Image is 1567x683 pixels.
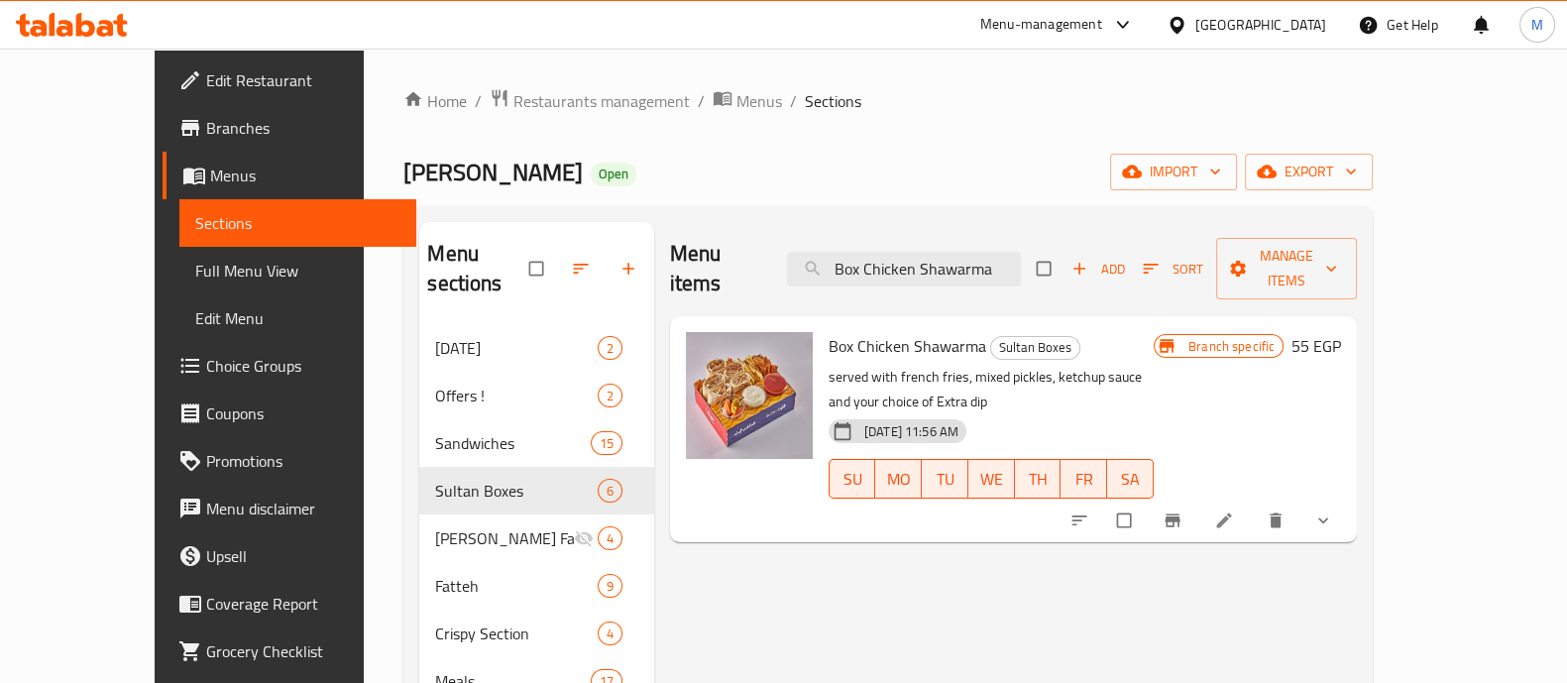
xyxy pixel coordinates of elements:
[592,434,621,453] span: 15
[598,526,622,550] div: items
[513,89,690,113] span: Restaurants management
[1130,254,1216,285] span: Sort items
[1143,258,1203,281] span: Sort
[883,465,914,494] span: MO
[517,250,559,287] span: Select all sections
[599,387,621,405] span: 2
[435,526,573,550] span: [PERSON_NAME] Famous
[163,57,416,104] a: Edit Restaurant
[1214,511,1238,530] a: Edit menu item
[419,372,653,419] div: Offers !2
[607,247,654,290] button: Add section
[1151,499,1198,542] button: Branch-specific-item
[1066,254,1130,285] span: Add item
[559,247,607,290] span: Sort sections
[591,163,636,186] div: Open
[670,239,763,298] h2: Menu items
[599,482,621,501] span: 6
[163,532,416,580] a: Upsell
[1291,332,1341,360] h6: 55 EGP
[990,336,1080,360] div: Sultan Boxes
[1110,154,1237,190] button: import
[419,467,653,514] div: Sultan Boxes6
[403,89,467,113] a: Home
[1180,337,1283,356] span: Branch specific
[598,479,622,503] div: items
[435,431,590,455] span: Sandwiches
[435,336,597,360] span: [DATE]
[838,465,868,494] span: SU
[195,306,400,330] span: Edit Menu
[206,497,400,520] span: Menu disclaimer
[1025,250,1066,287] span: Select section
[163,485,416,532] a: Menu disclaimer
[968,459,1015,499] button: WE
[206,354,400,378] span: Choice Groups
[206,639,400,663] span: Grocery Checklist
[435,622,597,645] span: Crispy Section
[980,13,1102,37] div: Menu-management
[419,610,653,657] div: Crispy Section4
[976,465,1007,494] span: WE
[736,89,782,113] span: Menus
[419,514,653,562] div: [PERSON_NAME] Famous4
[1066,254,1130,285] button: Add
[475,89,482,113] li: /
[713,88,782,114] a: Menus
[856,422,966,441] span: [DATE] 11:56 AM
[195,259,400,283] span: Full Menu View
[210,164,400,187] span: Menus
[179,247,416,294] a: Full Menu View
[1232,244,1341,293] span: Manage items
[1313,511,1333,530] svg: Show Choices
[591,431,622,455] div: items
[1107,459,1154,499] button: SA
[1068,465,1099,494] span: FR
[163,342,416,390] a: Choice Groups
[599,339,621,358] span: 2
[1071,258,1125,281] span: Add
[829,459,876,499] button: SU
[599,577,621,596] span: 9
[790,89,797,113] li: /
[419,419,653,467] div: Sandwiches15
[1531,14,1543,36] span: M
[598,336,622,360] div: items
[403,150,583,194] span: [PERSON_NAME]
[195,211,400,235] span: Sections
[419,324,653,372] div: [DATE]2
[435,384,597,407] span: Offers !
[991,336,1079,359] span: Sultan Boxes
[829,365,1154,414] p: served with french fries, mixed pickles, ketchup sauce and your choice of Extra dip
[435,526,573,550] div: Sultan Ayub Famous
[1261,160,1357,184] span: export
[435,479,597,503] span: Sultan Boxes
[1061,459,1107,499] button: FR
[206,592,400,616] span: Coverage Report
[163,627,416,675] a: Grocery Checklist
[427,239,528,298] h2: Menu sections
[922,459,968,499] button: TU
[1015,459,1062,499] button: TH
[574,528,594,548] svg: Inactive section
[1254,499,1301,542] button: delete
[930,465,960,494] span: TU
[435,574,597,598] span: Fatteh
[686,332,813,459] img: Box Chicken Shawarma
[875,459,922,499] button: MO
[163,104,416,152] a: Branches
[163,580,416,627] a: Coverage Report
[805,89,861,113] span: Sections
[599,529,621,548] span: 4
[1138,254,1208,285] button: Sort
[1301,499,1349,542] button: show more
[1126,160,1221,184] span: import
[163,437,416,485] a: Promotions
[435,336,597,360] div: potato day
[1105,502,1147,539] span: Select to update
[206,68,400,92] span: Edit Restaurant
